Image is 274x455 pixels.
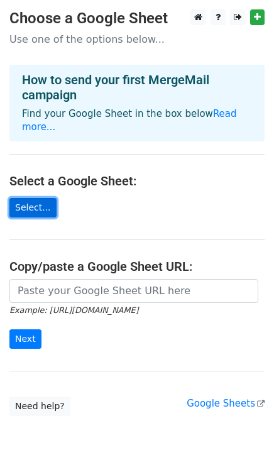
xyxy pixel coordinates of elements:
h4: Select a Google Sheet: [9,173,265,189]
input: Paste your Google Sheet URL here [9,279,258,303]
a: Google Sheets [187,398,265,409]
p: Find your Google Sheet in the box below [22,107,252,134]
iframe: Chat Widget [211,395,274,455]
input: Next [9,329,41,349]
small: Example: [URL][DOMAIN_NAME] [9,305,138,315]
h4: Copy/paste a Google Sheet URL: [9,259,265,274]
h4: How to send your first MergeMail campaign [22,72,252,102]
p: Use one of the options below... [9,33,265,46]
a: Read more... [22,108,237,133]
a: Need help? [9,397,70,416]
h3: Choose a Google Sheet [9,9,265,28]
a: Select... [9,198,57,217]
